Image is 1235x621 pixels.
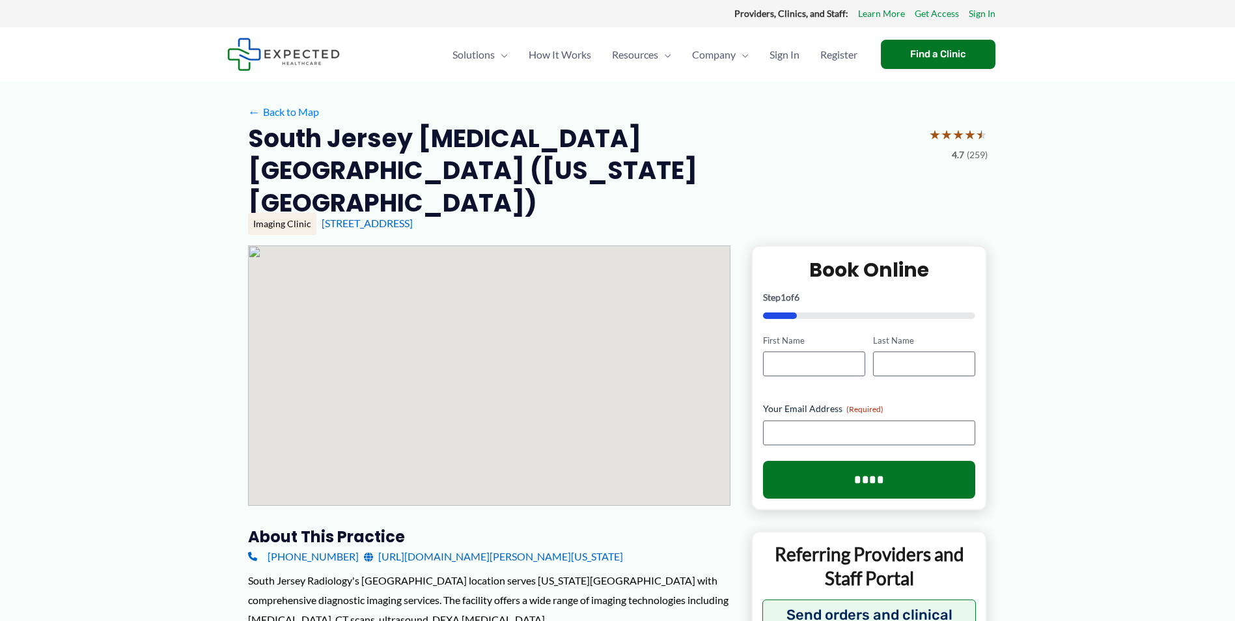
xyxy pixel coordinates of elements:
h2: South Jersey [MEDICAL_DATA] [GEOGRAPHIC_DATA] ([US_STATE][GEOGRAPHIC_DATA]) [248,122,919,219]
a: Sign In [969,5,995,22]
span: Resources [612,32,658,77]
a: [URL][DOMAIN_NAME][PERSON_NAME][US_STATE] [364,547,623,566]
h3: About this practice [248,527,730,547]
a: Get Access [915,5,959,22]
a: [STREET_ADDRESS] [322,217,413,229]
a: ←Back to Map [248,102,319,122]
span: 6 [794,292,799,303]
span: (259) [967,146,988,163]
a: Find a Clinic [881,40,995,69]
a: Register [810,32,868,77]
span: ★ [929,122,941,146]
p: Referring Providers and Staff Portal [762,542,977,590]
div: Imaging Clinic [248,213,316,235]
h2: Book Online [763,257,976,283]
a: Learn More [858,5,905,22]
span: ★ [964,122,976,146]
a: SolutionsMenu Toggle [442,32,518,77]
span: 1 [781,292,786,303]
span: Company [692,32,736,77]
a: ResourcesMenu Toggle [602,32,682,77]
a: CompanyMenu Toggle [682,32,759,77]
img: Expected Healthcare Logo - side, dark font, small [227,38,340,71]
strong: Providers, Clinics, and Staff: [734,8,848,19]
p: Step of [763,293,976,302]
nav: Primary Site Navigation [442,32,868,77]
span: ★ [976,122,988,146]
span: Menu Toggle [736,32,749,77]
a: How It Works [518,32,602,77]
span: (Required) [846,404,883,414]
a: Sign In [759,32,810,77]
span: ★ [952,122,964,146]
label: Last Name [873,335,975,347]
span: How It Works [529,32,591,77]
span: Sign In [770,32,799,77]
span: Register [820,32,857,77]
span: ← [248,105,260,118]
span: Solutions [452,32,495,77]
span: ★ [941,122,952,146]
span: Menu Toggle [658,32,671,77]
span: 4.7 [952,146,964,163]
label: Your Email Address [763,402,976,415]
a: [PHONE_NUMBER] [248,547,359,566]
label: First Name [763,335,865,347]
span: Menu Toggle [495,32,508,77]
